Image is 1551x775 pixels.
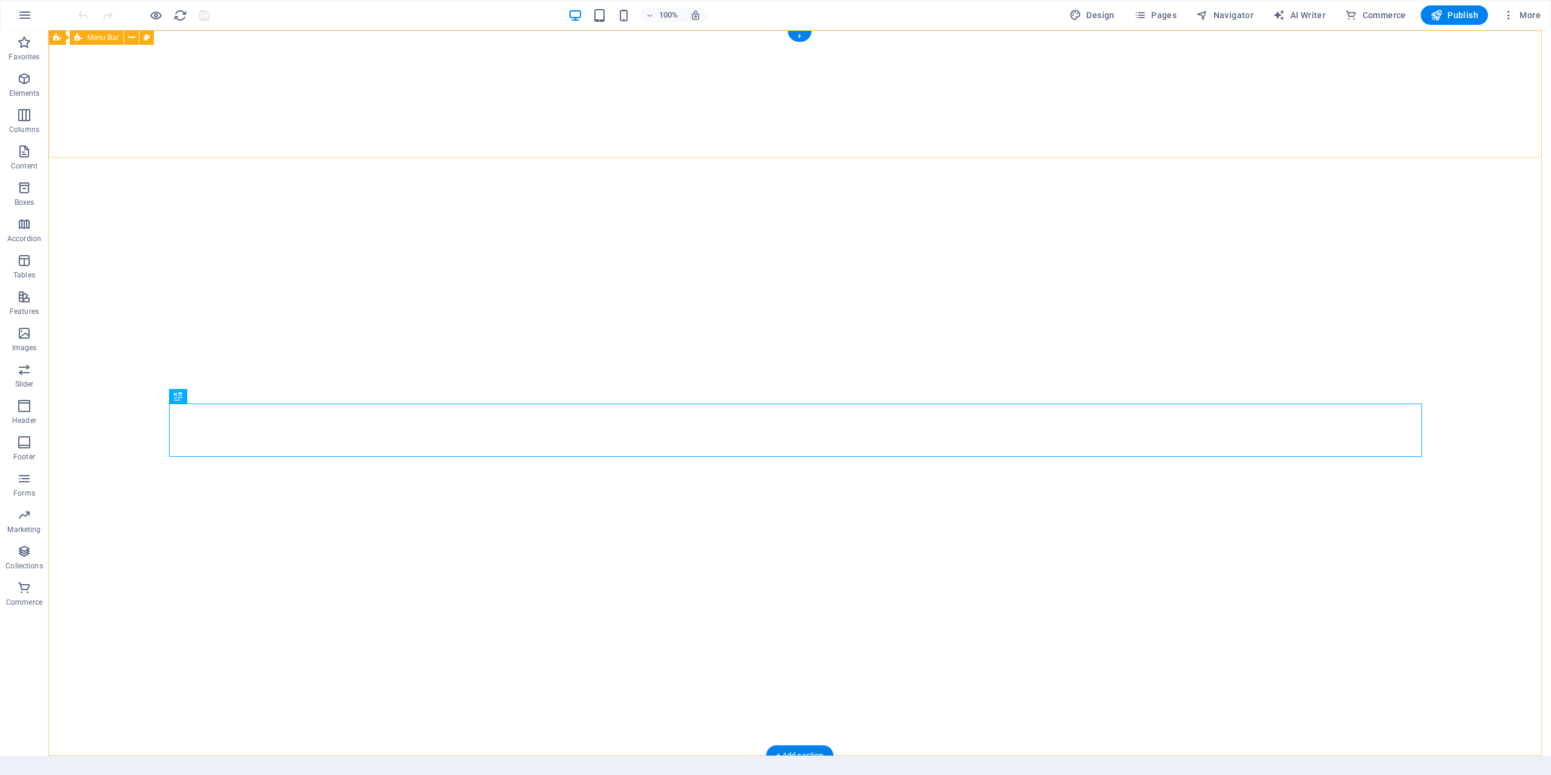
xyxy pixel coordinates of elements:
[1191,5,1258,25] button: Navigator
[766,745,834,766] div: + Add section
[15,198,35,207] p: Boxes
[10,307,39,316] p: Features
[1430,9,1478,21] span: Publish
[148,8,163,22] button: Click here to leave preview mode and continue editing
[5,561,42,571] p: Collections
[1273,9,1326,21] span: AI Writer
[640,8,683,22] button: 100%
[1196,9,1254,21] span: Navigator
[1268,5,1330,25] button: AI Writer
[788,31,811,42] div: +
[13,488,35,498] p: Forms
[1503,9,1541,21] span: More
[12,343,37,353] p: Images
[173,8,187,22] button: reload
[87,34,119,41] span: Menu Bar
[659,8,678,22] h6: 100%
[8,52,39,62] p: Favorites
[173,8,187,22] i: Reload page
[1345,9,1406,21] span: Commerce
[1498,5,1546,25] button: More
[13,270,35,280] p: Tables
[1129,5,1181,25] button: Pages
[7,234,41,244] p: Accordion
[13,452,35,462] p: Footer
[690,10,701,21] i: On resize automatically adjust zoom level to fit chosen device.
[9,125,39,135] p: Columns
[9,88,40,98] p: Elements
[1064,5,1120,25] div: Design (Ctrl+Alt+Y)
[6,597,42,607] p: Commerce
[12,416,36,425] p: Header
[1069,9,1115,21] span: Design
[7,525,41,534] p: Marketing
[1064,5,1120,25] button: Design
[1340,5,1411,25] button: Commerce
[15,379,34,389] p: Slider
[1134,9,1177,21] span: Pages
[1421,5,1488,25] button: Publish
[11,161,38,171] p: Content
